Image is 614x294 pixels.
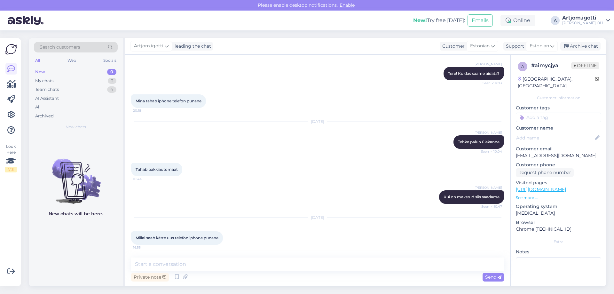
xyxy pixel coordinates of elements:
div: Team chats [35,86,59,93]
div: Archived [35,113,54,119]
span: Mina tahab iphone telefon punane [136,99,201,103]
p: Customer phone [516,162,601,168]
span: a [521,64,524,69]
button: Emails [468,14,493,27]
div: Look Here [5,144,17,172]
p: [MEDICAL_DATA] [516,210,601,217]
b: New! [413,17,427,23]
span: Millal saab kätte uus telefon iphone punane [136,235,218,240]
p: Visited pages [516,179,601,186]
div: AI Assistant [35,95,59,102]
div: [GEOGRAPHIC_DATA], [GEOGRAPHIC_DATA] [518,76,595,89]
div: All [35,104,41,110]
div: Try free [DATE]: [413,17,465,24]
img: No chats [29,147,123,205]
span: Tahab pakkiautomaat [136,167,178,172]
div: Socials [102,56,118,65]
span: 16:55 [133,245,157,250]
p: Browser [516,219,601,226]
p: Customer tags [516,105,601,111]
span: Estonian [530,43,549,50]
p: Operating system [516,203,601,210]
p: [EMAIL_ADDRESS][DOMAIN_NAME] [516,152,601,159]
span: [PERSON_NAME] [475,185,502,190]
input: Add a tag [516,113,601,122]
span: Send [485,274,501,280]
span: Kui on makstud siis saadame [444,195,500,199]
p: Customer name [516,125,601,131]
div: Customer information [516,95,601,101]
span: Seen ✓ 18:13 [478,81,502,85]
span: 10:44 [133,177,157,181]
div: Archive chat [560,42,601,51]
div: 1 / 3 [5,167,17,172]
span: New chats [66,124,86,130]
div: 4 [107,86,116,93]
span: Enable [338,2,357,8]
div: New [35,69,45,75]
input: Add name [516,134,594,141]
span: Seen ✓ 10:47 [478,204,502,209]
a: [URL][DOMAIN_NAME] [516,187,566,192]
span: [PERSON_NAME] [475,62,502,67]
div: leading the chat [172,43,211,50]
span: 20:18 [133,108,157,113]
p: Customer email [516,146,601,152]
div: Extra [516,239,601,245]
div: [DATE] [131,119,504,124]
p: See more ... [516,195,601,201]
span: Search customers [40,44,80,51]
div: Support [503,43,524,50]
div: My chats [35,78,53,84]
div: [DATE] [131,215,504,220]
div: # aimycjya [531,62,571,69]
span: [PERSON_NAME] [475,130,502,135]
div: All [34,56,41,65]
a: Artjom.igotti[PERSON_NAME] OÜ [562,15,610,26]
div: 0 [107,69,116,75]
div: Customer [440,43,465,50]
span: Seen ✓ 10:04 [478,149,502,154]
p: Notes [516,249,601,255]
div: 3 [108,78,116,84]
div: Artjom.igotti [562,15,603,20]
div: Web [66,56,77,65]
span: Offline [571,62,599,69]
div: Online [500,15,535,26]
div: Private note [131,273,169,282]
div: Request phone number [516,168,574,177]
p: Chrome [TECHNICAL_ID] [516,226,601,233]
span: Artjom.igotti [134,43,163,50]
div: [PERSON_NAME] OÜ [562,20,603,26]
div: A [551,16,560,25]
span: Tere! Kuidas saame aidata? [448,71,500,76]
span: Tehke palun ülekanne [458,139,500,144]
span: Estonian [470,43,490,50]
img: Askly Logo [5,43,17,55]
p: New chats will be here. [49,211,103,217]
